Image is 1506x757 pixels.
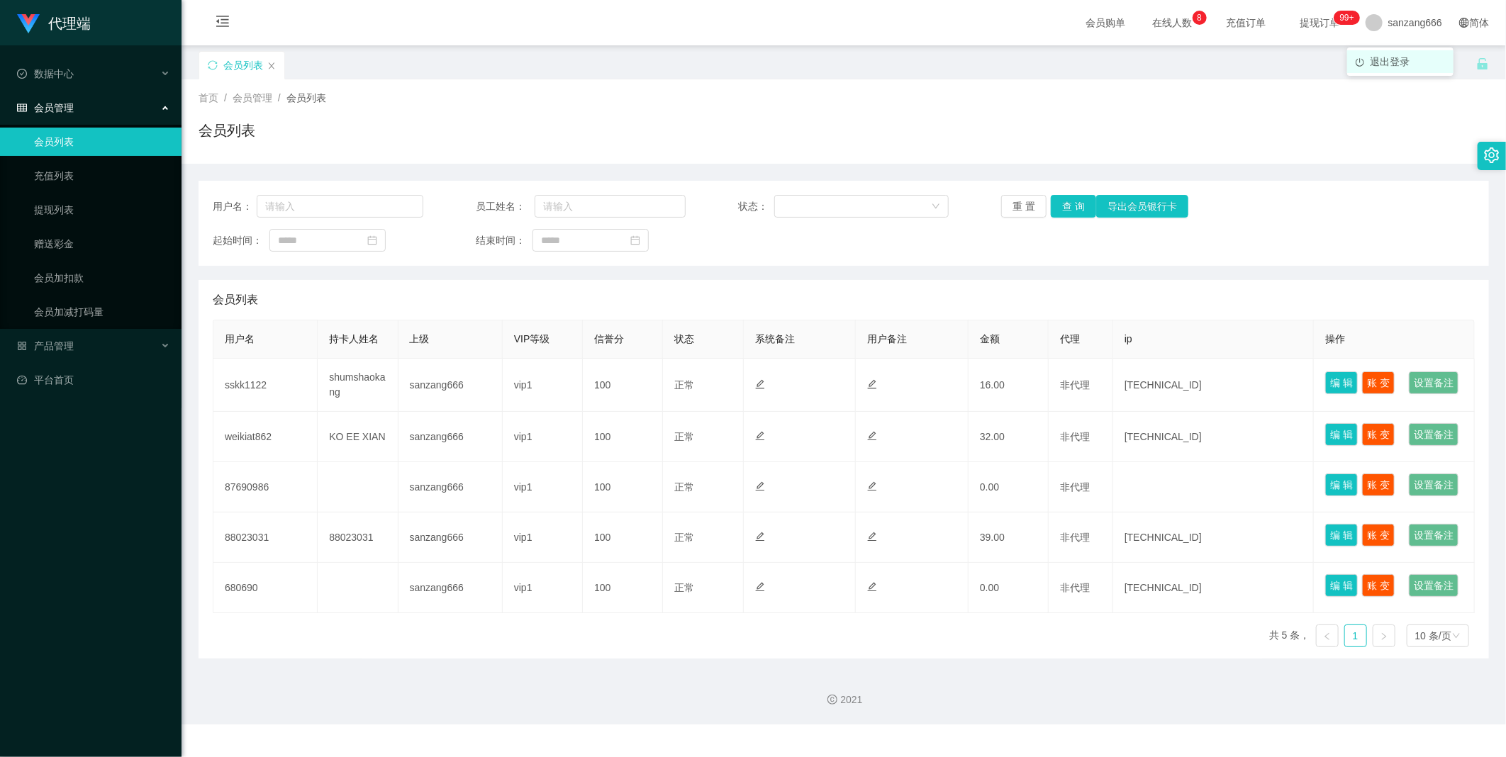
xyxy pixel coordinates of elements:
i: 图标: menu-fold [199,1,247,46]
sup: 8 [1193,11,1207,25]
i: 图标: sync [208,60,218,70]
td: shumshaokang [318,359,398,412]
li: 共 5 条， [1269,624,1310,647]
i: 图标: edit [755,582,765,592]
span: 正常 [674,532,694,543]
span: 信誉分 [594,333,624,344]
a: 会员加减打码量 [34,298,170,326]
a: 赠送彩金 [34,230,170,258]
span: 金额 [980,333,1000,344]
span: / [224,92,227,103]
button: 编 辑 [1325,371,1358,394]
td: 16.00 [969,359,1049,412]
td: sanzang666 [398,563,503,613]
button: 编 辑 [1325,524,1358,546]
input: 请输入 [257,195,423,218]
i: 图标: global [1459,18,1469,28]
td: 100 [583,359,663,412]
i: 图标: appstore-o [17,341,27,351]
span: 会员管理 [233,92,272,103]
td: [TECHNICAL_ID] [1113,359,1314,412]
td: [TECHNICAL_ID] [1113,412,1314,462]
i: 图标: edit [867,481,877,491]
span: 用户备注 [867,333,907,344]
span: 会员列表 [213,291,258,308]
button: 账 变 [1362,473,1395,496]
button: 编 辑 [1325,473,1358,496]
i: 图标: down [1452,632,1461,641]
button: 账 变 [1362,371,1395,394]
a: 图标: dashboard平台首页 [17,366,170,394]
td: 0.00 [969,462,1049,512]
td: sanzang666 [398,462,503,512]
span: 非代理 [1060,481,1090,493]
a: 代理端 [17,17,91,28]
td: vip1 [503,462,583,512]
span: 会员管理 [17,102,74,113]
span: 系统备注 [755,333,795,344]
input: 请输入 [535,195,686,218]
a: 提现列表 [34,196,170,224]
td: 87690986 [213,462,318,512]
span: 产品管理 [17,340,74,352]
span: 代理 [1060,333,1080,344]
span: / [278,92,281,103]
button: 账 变 [1362,574,1395,597]
i: 图标: edit [755,379,765,389]
img: logo.9652507e.png [17,14,40,34]
button: 账 变 [1362,423,1395,446]
td: vip1 [503,512,583,563]
span: 会员列表 [286,92,326,103]
div: 2021 [193,692,1495,707]
li: 上一页 [1316,624,1339,647]
span: 非代理 [1060,532,1090,543]
i: 图标: unlock [1476,57,1489,70]
td: sskk1122 [213,359,318,412]
td: vip1 [503,412,583,462]
i: 图标: left [1323,632,1332,641]
span: 操作 [1325,333,1345,344]
td: 88023031 [318,512,398,563]
span: 首页 [199,92,218,103]
td: [TECHNICAL_ID] [1113,563,1314,613]
td: vip1 [503,563,583,613]
i: 图标: edit [867,582,877,592]
h1: 代理端 [48,1,91,46]
span: 提现订单 [1293,18,1347,28]
span: 员工姓名： [476,199,535,214]
i: 图标: down [932,202,940,212]
i: 图标: close [267,62,276,70]
i: 图标: calendar [630,235,640,245]
button: 设置备注 [1409,423,1458,446]
a: 充值列表 [34,162,170,190]
button: 设置备注 [1409,473,1458,496]
span: 非代理 [1060,582,1090,593]
span: 退出登录 [1370,56,1410,67]
i: 图标: setting [1484,147,1500,163]
i: 图标: table [17,103,27,113]
td: 32.00 [969,412,1049,462]
td: sanzang666 [398,512,503,563]
td: 39.00 [969,512,1049,563]
i: 图标: check-circle-o [17,69,27,79]
td: sanzang666 [398,359,503,412]
span: 正常 [674,379,694,391]
p: 8 [1197,11,1202,25]
span: 非代理 [1060,431,1090,442]
a: 会员列表 [34,128,170,156]
td: vip1 [503,359,583,412]
td: 680690 [213,563,318,613]
a: 1 [1345,625,1366,646]
sup: 1183 [1334,11,1360,25]
i: 图标: edit [867,431,877,441]
span: VIP等级 [514,333,550,344]
td: KO EE XIAN [318,412,398,462]
span: ip [1125,333,1132,344]
i: 图标: edit [755,431,765,441]
span: 用户名： [213,199,257,214]
i: 图标: copyright [827,695,837,705]
i: 图标: poweroff [1356,58,1364,67]
button: 编 辑 [1325,574,1358,597]
button: 设置备注 [1409,524,1458,546]
i: 图标: edit [867,379,877,389]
